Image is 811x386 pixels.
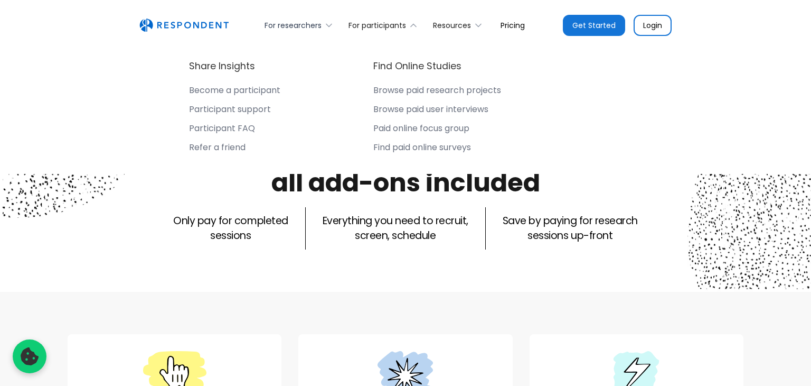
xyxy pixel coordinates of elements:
a: Browse paid user interviews [373,104,501,119]
div: Browse paid research projects [373,85,501,96]
p: Everything you need to recruit, screen, schedule [323,214,468,243]
a: Become a participant [189,85,280,100]
a: Participant support [189,104,280,119]
img: Untitled UI logotext [139,19,229,32]
p: Only pay for completed sessions [173,214,288,243]
a: Participant FAQ [189,123,280,138]
div: For participants [343,13,427,38]
h4: Share Insights [189,60,255,72]
div: Participant support [189,104,271,115]
a: Get Started [563,15,625,36]
a: Browse paid research projects [373,85,501,100]
div: For researchers [265,20,322,31]
a: home [139,19,229,32]
div: For participants [348,20,406,31]
a: Find paid online surveys [373,142,501,157]
div: Resources [433,20,471,31]
a: Refer a friend [189,142,280,157]
h4: Find Online Studies [373,60,461,72]
div: Refer a friend [189,142,246,153]
p: Save by paying for research sessions up-front [503,214,638,243]
div: For researchers [259,13,343,38]
div: Become a participant [189,85,280,96]
a: Pricing [492,13,533,38]
div: Browse paid user interviews [373,104,488,115]
div: Paid online focus group [373,123,469,134]
div: Resources [427,13,492,38]
a: Login [634,15,672,36]
a: Paid online focus group [373,123,501,138]
div: Participant FAQ [189,123,255,134]
div: Find paid online surveys [373,142,471,153]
